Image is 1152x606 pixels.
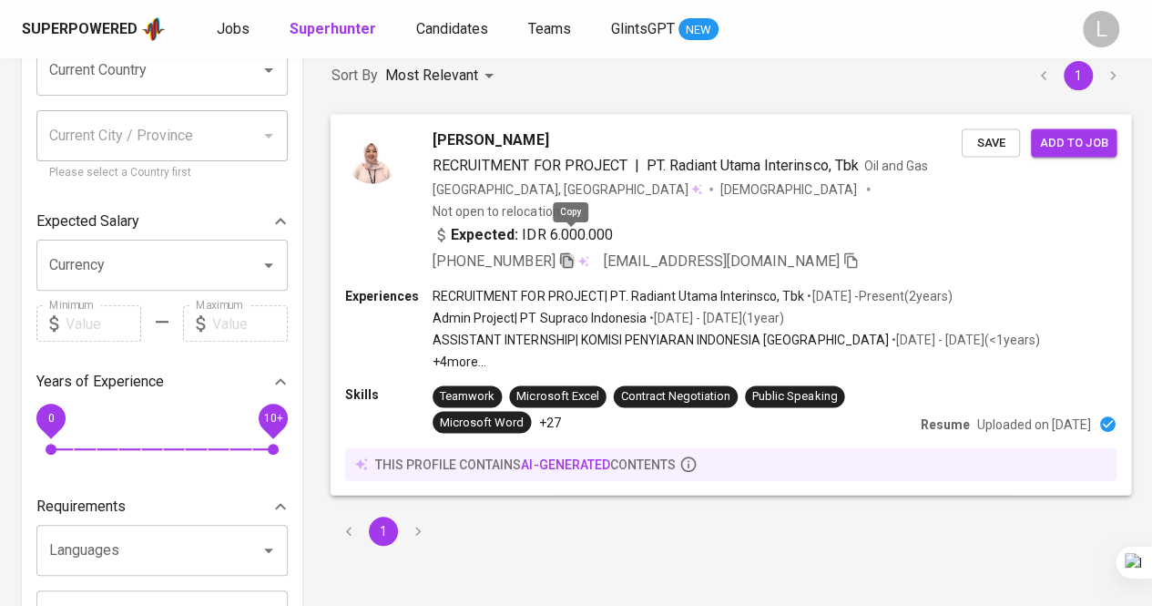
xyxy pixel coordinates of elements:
span: Teams [528,20,571,37]
button: Open [256,538,281,563]
span: [DEMOGRAPHIC_DATA] [720,180,859,198]
button: page 1 [369,517,398,546]
span: Jobs [217,20,250,37]
p: Requirements [36,496,126,518]
input: Value [212,305,288,342]
p: +27 [538,413,560,431]
span: RECRUITMENT FOR PROJECT [433,156,627,173]
p: Experiences [345,286,433,304]
p: +4 more ... [433,353,1040,371]
nav: pagination navigation [331,517,435,546]
p: Resume [921,415,970,433]
span: PT. Radiant Utama Interinsco, Tbk [647,156,859,173]
span: [EMAIL_ADDRESS][DOMAIN_NAME] [604,252,840,269]
span: [PHONE_NUMBER] [433,252,555,269]
span: AI-generated [521,457,609,471]
span: Add to job [1040,132,1107,153]
p: Sort By [331,65,378,87]
button: Add to job [1031,128,1116,157]
button: Save [962,128,1020,157]
a: Candidates [416,18,492,41]
p: Uploaded on [DATE] [977,415,1091,433]
p: • [DATE] - Present ( 2 years ) [804,286,952,304]
div: Requirements [36,488,288,525]
div: Expected Salary [36,203,288,240]
span: Save [971,132,1011,153]
a: GlintsGPT NEW [611,18,719,41]
span: 0 [47,412,54,425]
span: [PERSON_NAME] [433,128,548,150]
div: Public Speaking [752,388,837,406]
div: Microsoft Word [440,414,524,431]
div: Contract Negotiation [621,388,730,406]
div: Microsoft Excel [516,388,598,406]
p: Expected Salary [36,211,139,232]
span: Candidates [416,20,488,37]
div: Years of Experience [36,364,288,400]
div: Most Relevant [385,59,500,93]
b: Expected: [451,223,518,245]
button: page 1 [1064,61,1093,90]
div: [GEOGRAPHIC_DATA], [GEOGRAPHIC_DATA] [433,180,702,198]
div: Superpowered [22,19,138,40]
p: • [DATE] - [DATE] ( <1 years ) [889,331,1040,349]
a: Jobs [217,18,253,41]
a: Teams [528,18,575,41]
p: RECRUITMENT FOR PROJECT | PT. Radiant Utama Interinsco, Tbk [433,286,804,304]
div: L [1083,11,1119,47]
a: Superhunter [290,18,380,41]
span: 10+ [263,412,282,425]
p: Most Relevant [385,65,478,87]
p: ASSISTANT INTERNSHIP | KOMISI PENYIARAN INDONESIA [GEOGRAPHIC_DATA] [433,331,888,349]
p: Not open to relocation [433,201,559,220]
button: Open [256,252,281,278]
p: • [DATE] - [DATE] ( 1 year ) [647,309,784,327]
img: app logo [141,15,166,43]
p: this profile contains contents [375,455,676,473]
span: NEW [678,21,719,39]
div: Teamwork [440,388,494,406]
a: [PERSON_NAME]RECRUITMENT FOR PROJECT|PT. Radiant Utama Interinsco, TbkOil and Gas[GEOGRAPHIC_DATA... [331,115,1130,495]
p: Years of Experience [36,371,164,393]
nav: pagination navigation [1026,61,1130,90]
button: Open [256,57,281,83]
a: Superpoweredapp logo [22,15,166,43]
input: Value [66,305,141,342]
p: Admin Project | PT Supraco Indonesia [433,309,647,327]
p: Skills [345,385,433,404]
span: Oil and Gas [863,158,927,172]
img: 1e753fd1e133f6e579137e5d0f9bc9f3.jpg [345,128,400,183]
div: IDR 6.000.000 [433,223,613,245]
b: Superhunter [290,20,376,37]
span: | [635,154,639,176]
p: Please select a Country first [49,164,275,182]
span: GlintsGPT [611,20,675,37]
